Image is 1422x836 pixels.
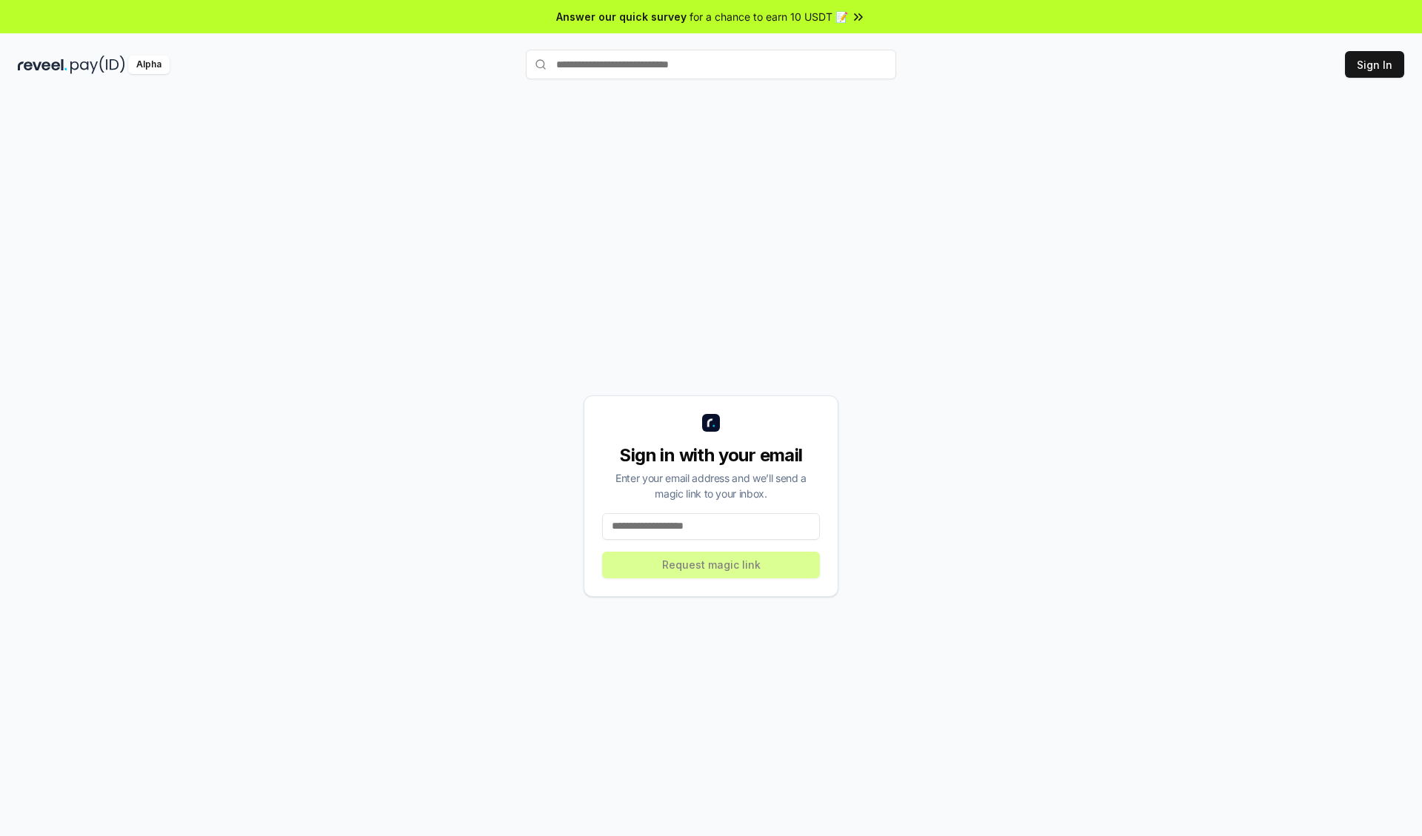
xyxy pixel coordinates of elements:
div: Sign in with your email [602,444,820,467]
span: Answer our quick survey [556,9,687,24]
img: pay_id [70,56,125,74]
span: for a chance to earn 10 USDT 📝 [690,9,848,24]
img: logo_small [702,414,720,432]
button: Sign In [1345,51,1404,78]
div: Enter your email address and we’ll send a magic link to your inbox. [602,470,820,501]
div: Alpha [128,56,170,74]
img: reveel_dark [18,56,67,74]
